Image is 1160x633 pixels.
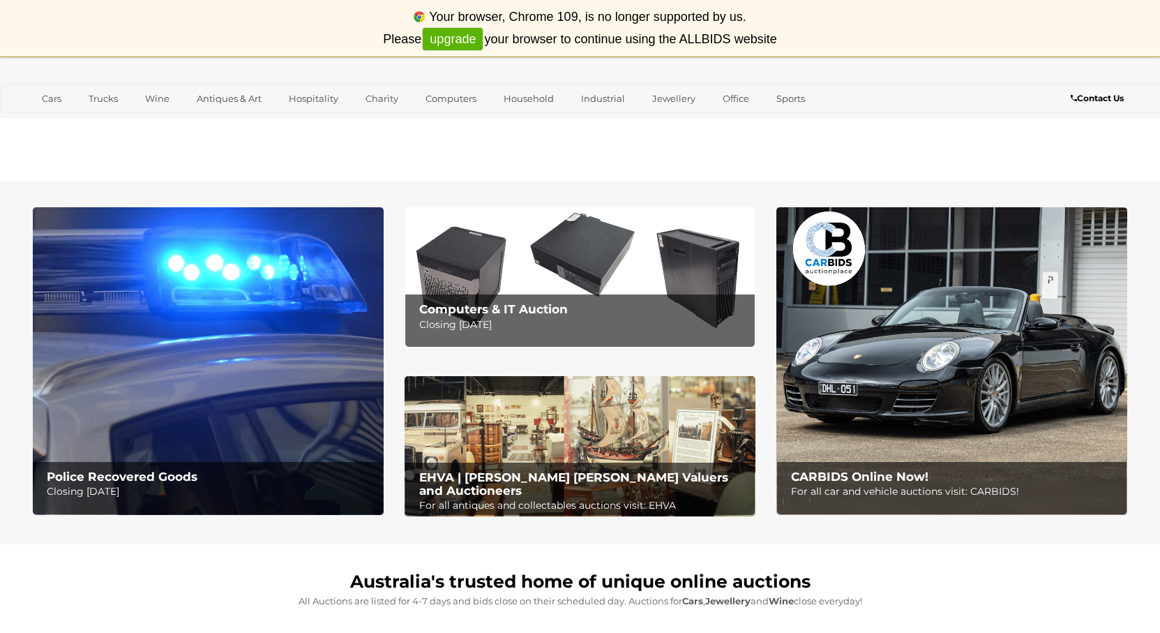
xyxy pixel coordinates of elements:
[33,207,384,515] img: Police Recovered Goods
[705,595,751,606] strong: Jewellery
[405,207,755,348] img: Computers & IT Auction
[1071,91,1127,106] a: Contact Us
[33,207,384,515] a: Police Recovered Goods Police Recovered Goods Closing [DATE]
[423,28,483,51] a: upgrade
[419,316,748,334] p: Closing [DATE]
[40,572,1121,592] h1: Australia's trusted home of unique online auctions
[33,110,150,133] a: [GEOGRAPHIC_DATA]
[776,207,1127,515] a: CARBIDS Online Now! CARBIDS Online Now! For all car and vehicle auctions visit: CARBIDS!
[419,302,568,316] b: Computers & IT Auction
[280,87,347,110] a: Hospitality
[188,87,271,110] a: Antiques & Art
[405,376,755,517] a: EHVA | Evans Hastings Valuers and Auctioneers EHVA | [PERSON_NAME] [PERSON_NAME] Valuers and Auct...
[643,87,705,110] a: Jewellery
[405,207,755,348] a: Computers & IT Auction Computers & IT Auction Closing [DATE]
[495,87,563,110] a: Household
[416,87,485,110] a: Computers
[136,87,179,110] a: Wine
[47,483,375,500] p: Closing [DATE]
[767,87,814,110] a: Sports
[776,207,1127,515] img: CARBIDS Online Now!
[791,470,928,484] b: CARBIDS Online Now!
[33,87,70,110] a: Cars
[356,87,407,110] a: Charity
[80,87,127,110] a: Trucks
[47,470,197,484] b: Police Recovered Goods
[572,87,634,110] a: Industrial
[419,470,728,498] b: EHVA | [PERSON_NAME] [PERSON_NAME] Valuers and Auctioneers
[682,595,703,606] strong: Cars
[40,593,1121,609] p: All Auctions are listed for 4-7 days and bids close on their scheduled day. Auctions for , and cl...
[419,497,748,514] p: For all antiques and collectables auctions visit: EHVA
[714,87,758,110] a: Office
[1071,93,1124,103] b: Contact Us
[405,376,755,517] img: EHVA | Evans Hastings Valuers and Auctioneers
[791,483,1120,500] p: For all car and vehicle auctions visit: CARBIDS!
[769,595,794,606] strong: Wine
